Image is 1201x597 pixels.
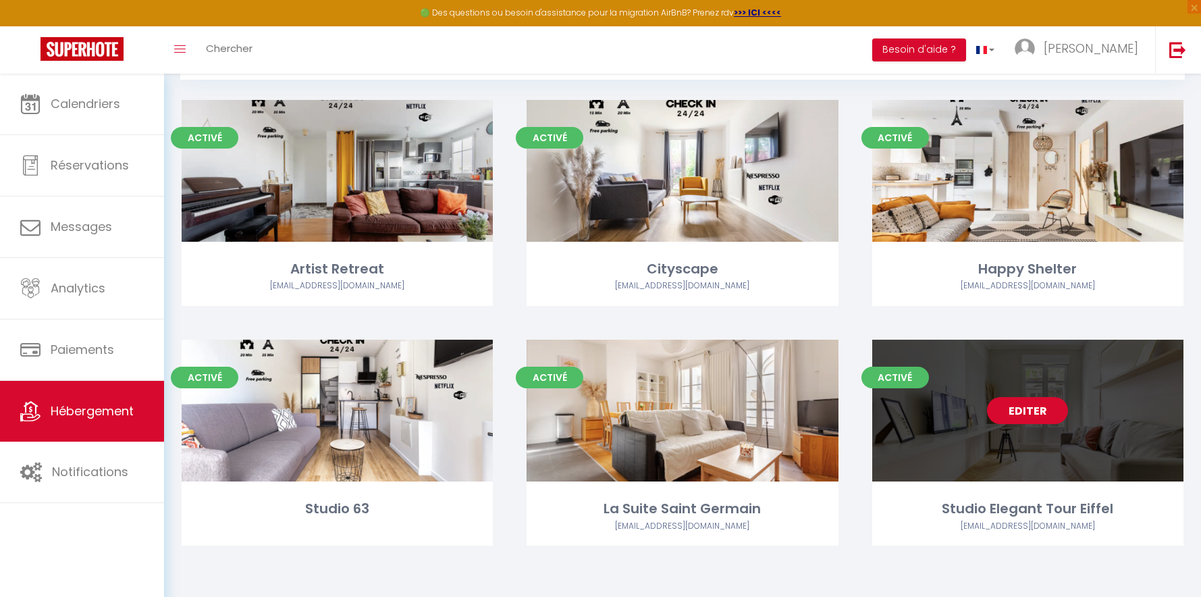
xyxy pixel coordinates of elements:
[527,520,838,533] div: Airbnb
[527,280,838,292] div: Airbnb
[734,7,781,18] a: >>> ICI <<<<
[206,41,252,55] span: Chercher
[51,403,134,419] span: Hébergement
[872,280,1183,292] div: Airbnb
[872,520,1183,533] div: Airbnb
[527,259,838,280] div: Cityscape
[516,127,583,149] span: Activé
[51,157,129,174] span: Réservations
[1169,41,1186,58] img: logout
[182,498,493,519] div: Studio 63
[1015,38,1035,59] img: ...
[51,218,112,235] span: Messages
[872,498,1183,519] div: Studio Elegant Tour Eiffel
[171,367,238,388] span: Activé
[52,463,128,480] span: Notifications
[1044,40,1138,57] span: [PERSON_NAME]
[51,341,114,358] span: Paiements
[987,397,1068,424] a: Editer
[196,26,263,74] a: Chercher
[872,259,1183,280] div: Happy Shelter
[516,367,583,388] span: Activé
[171,127,238,149] span: Activé
[182,259,493,280] div: Artist Retreat
[41,37,124,61] img: Super Booking
[872,38,966,61] button: Besoin d'aide ?
[861,127,929,149] span: Activé
[861,367,929,388] span: Activé
[527,498,838,519] div: La Suite Saint Germain
[51,280,105,296] span: Analytics
[51,95,120,112] span: Calendriers
[182,280,493,292] div: Airbnb
[1005,26,1155,74] a: ... [PERSON_NAME]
